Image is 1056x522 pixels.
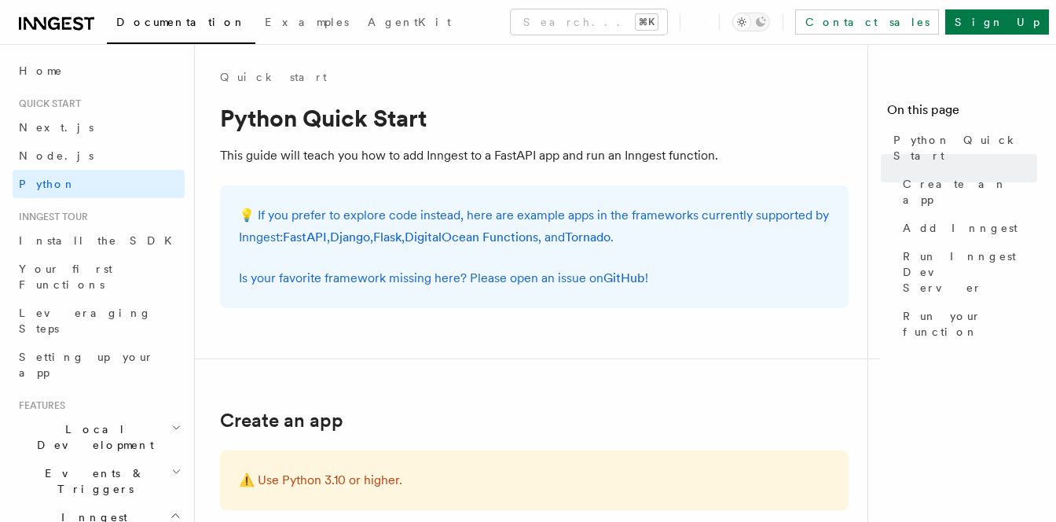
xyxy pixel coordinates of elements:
[13,113,185,142] a: Next.js
[893,132,1037,164] span: Python Quick Start
[795,9,939,35] a: Contact sales
[107,5,255,44] a: Documentation
[945,9,1049,35] a: Sign Up
[116,16,246,28] span: Documentation
[903,308,1037,340] span: Run your function
[13,465,171,497] span: Events & Triggers
[896,302,1037,346] a: Run your function
[220,410,343,432] a: Create an app
[19,307,152,335] span: Leveraging Steps
[13,170,185,198] a: Python
[13,415,185,459] button: Local Development
[220,104,849,132] h1: Python Quick Start
[283,230,327,244] a: FastAPI
[19,351,154,379] span: Setting up your app
[255,5,358,42] a: Examples
[565,230,610,244] a: Tornado
[13,343,185,387] a: Setting up your app
[13,226,185,255] a: Install the SDK
[373,230,401,244] a: Flask
[603,270,645,285] a: GitHub
[19,121,93,134] span: Next.js
[887,126,1037,170] a: Python Quick Start
[220,145,849,167] p: This guide will teach you how to add Inngest to a FastAPI app and run an Inngest function.
[239,267,830,289] p: Is your favorite framework missing here? Please open an issue on !
[896,214,1037,242] a: Add Inngest
[330,230,370,244] a: Django
[19,234,181,247] span: Install the SDK
[19,263,112,291] span: Your first Functions
[732,13,770,31] button: Toggle dark mode
[903,220,1017,236] span: Add Inngest
[19,63,63,79] span: Home
[13,255,185,299] a: Your first Functions
[13,97,81,110] span: Quick start
[13,57,185,85] a: Home
[896,242,1037,302] a: Run Inngest Dev Server
[368,16,451,28] span: AgentKit
[239,204,830,248] p: 💡 If you prefer to explore code instead, here are example apps in the frameworks currently suppor...
[220,69,327,85] a: Quick start
[903,248,1037,296] span: Run Inngest Dev Server
[265,16,349,28] span: Examples
[13,459,185,503] button: Events & Triggers
[896,170,1037,214] a: Create an app
[239,469,830,491] p: ⚠️ Use Python 3.10 or higher.
[19,178,76,190] span: Python
[636,14,658,30] kbd: ⌘K
[405,230,538,244] a: DigitalOcean Functions
[13,399,65,412] span: Features
[13,299,185,343] a: Leveraging Steps
[13,142,185,170] a: Node.js
[13,421,171,453] span: Local Development
[903,176,1037,208] span: Create an app
[19,149,93,162] span: Node.js
[13,211,88,223] span: Inngest tour
[358,5,460,42] a: AgentKit
[511,9,667,35] button: Search...⌘K
[887,101,1037,126] h4: On this page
